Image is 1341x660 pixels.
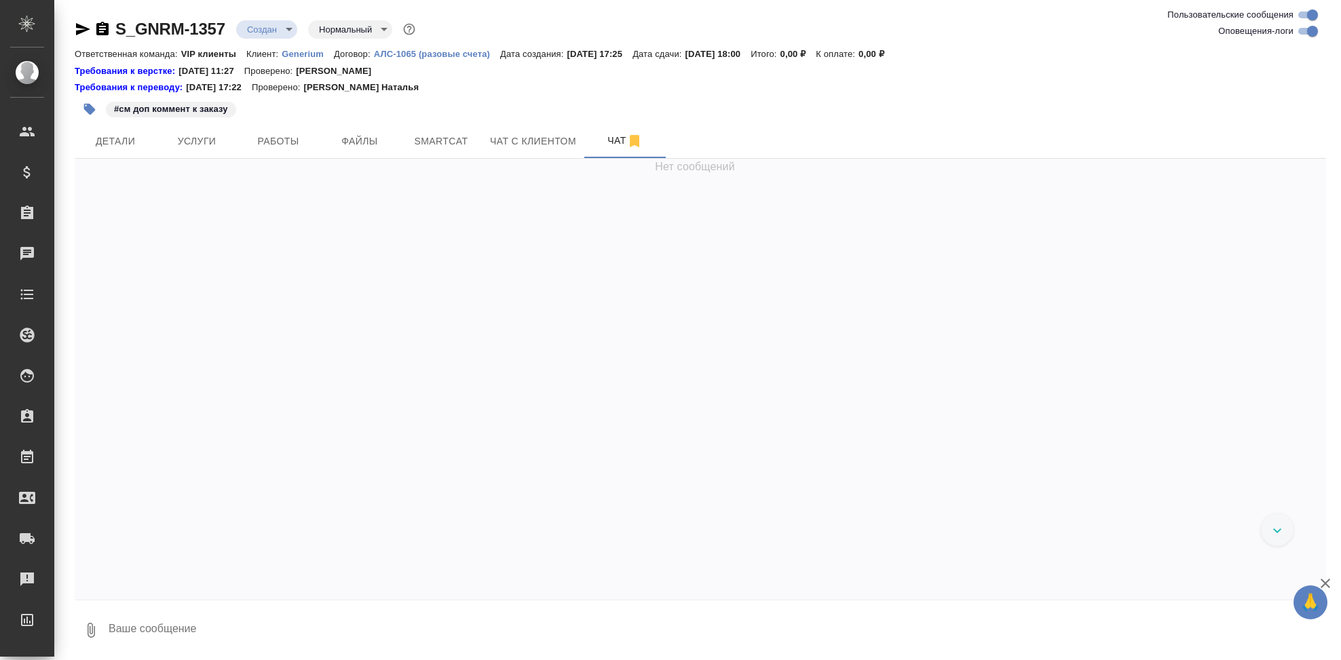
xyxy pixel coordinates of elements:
[400,20,418,38] button: Доп статусы указывают на важность/срочность заказа
[334,49,374,59] p: Договор:
[858,49,894,59] p: 0,00 ₽
[246,49,282,59] p: Клиент:
[164,133,229,150] span: Услуги
[181,49,246,59] p: VIP клиенты
[567,49,633,59] p: [DATE] 17:25
[246,133,311,150] span: Работы
[490,133,576,150] span: Чат с клиентом
[374,49,500,59] p: АЛС-1065 (разовые счета)
[75,64,178,78] div: Нажми, чтобы открыть папку с инструкцией
[282,49,334,59] p: Generium
[1167,8,1293,22] span: Пользовательские сообщения
[780,49,816,59] p: 0,00 ₽
[1299,588,1322,617] span: 🙏
[816,49,858,59] p: К оплате:
[75,49,181,59] p: Ответственная команда:
[243,24,281,35] button: Создан
[626,133,643,149] svg: Отписаться
[75,81,186,94] div: Нажми, чтобы открыть папку с инструкцией
[1293,585,1327,619] button: 🙏
[632,49,685,59] p: Дата сдачи:
[236,20,297,39] div: Создан
[105,102,238,114] span: см доп коммент к заказу
[186,81,252,94] p: [DATE] 17:22
[655,159,735,175] span: Нет сообщений
[282,47,334,59] a: Generium
[115,20,225,38] a: S_GNRM-1357
[75,81,186,94] a: Требования к переводу:
[75,21,91,37] button: Скопировать ссылку для ЯМессенджера
[500,49,567,59] p: Дата создания:
[685,49,751,59] p: [DATE] 18:00
[409,133,474,150] span: Smartcat
[315,24,376,35] button: Нормальный
[374,47,500,59] a: АЛС-1065 (разовые счета)
[94,21,111,37] button: Скопировать ссылку
[178,64,244,78] p: [DATE] 11:27
[1218,24,1293,38] span: Оповещения-логи
[308,20,392,39] div: Создан
[83,133,148,150] span: Детали
[75,64,178,78] a: Требования к верстке:
[252,81,304,94] p: Проверено:
[75,94,105,124] button: Добавить тэг
[592,132,658,149] span: Чат
[244,64,297,78] p: Проверено:
[751,49,780,59] p: Итого:
[303,81,429,94] p: [PERSON_NAME] Наталья
[327,133,392,150] span: Файлы
[296,64,381,78] p: [PERSON_NAME]
[114,102,228,116] p: #см доп коммент к заказу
